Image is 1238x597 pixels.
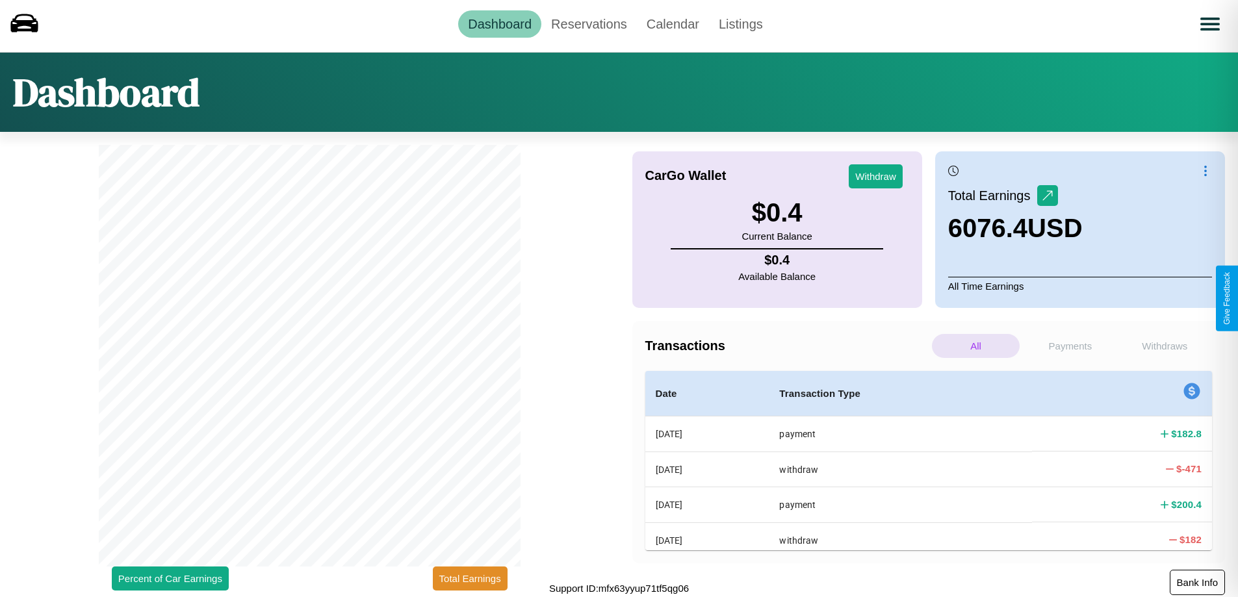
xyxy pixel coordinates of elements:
[1222,272,1232,325] div: Give Feedback
[1170,570,1225,595] button: Bank Info
[948,184,1037,207] p: Total Earnings
[948,214,1083,243] h3: 6076.4 USD
[742,198,812,227] h3: $ 0.4
[738,253,816,268] h4: $ 0.4
[541,10,637,38] a: Reservations
[549,579,689,597] p: Support ID: mfx63yyup71tf5qg06
[645,451,769,487] th: [DATE]
[769,487,1032,522] th: payment
[656,386,759,401] h4: Date
[1192,6,1228,42] button: Open menu
[645,487,769,522] th: [DATE]
[645,168,727,183] h4: CarGo Wallet
[849,164,903,188] button: Withdraw
[637,10,709,38] a: Calendar
[433,566,508,591] button: Total Earnings
[1171,427,1202,440] h4: $ 182.8
[948,277,1212,295] p: All Time Earnings
[742,227,812,245] p: Current Balance
[769,416,1032,452] th: payment
[1176,462,1202,476] h4: $ -471
[645,522,769,557] th: [DATE]
[112,566,229,591] button: Percent of Car Earnings
[1180,533,1202,546] h4: $ 182
[645,416,769,452] th: [DATE]
[709,10,773,38] a: Listings
[769,451,1032,487] th: withdraw
[779,386,1022,401] h4: Transaction Type
[1026,334,1114,358] p: Payments
[458,10,541,38] a: Dashboard
[932,334,1020,358] p: All
[738,268,816,285] p: Available Balance
[1171,498,1202,511] h4: $ 200.4
[645,338,929,353] h4: Transactions
[769,522,1032,557] th: withdraw
[1121,334,1209,358] p: Withdraws
[13,66,200,119] h1: Dashboard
